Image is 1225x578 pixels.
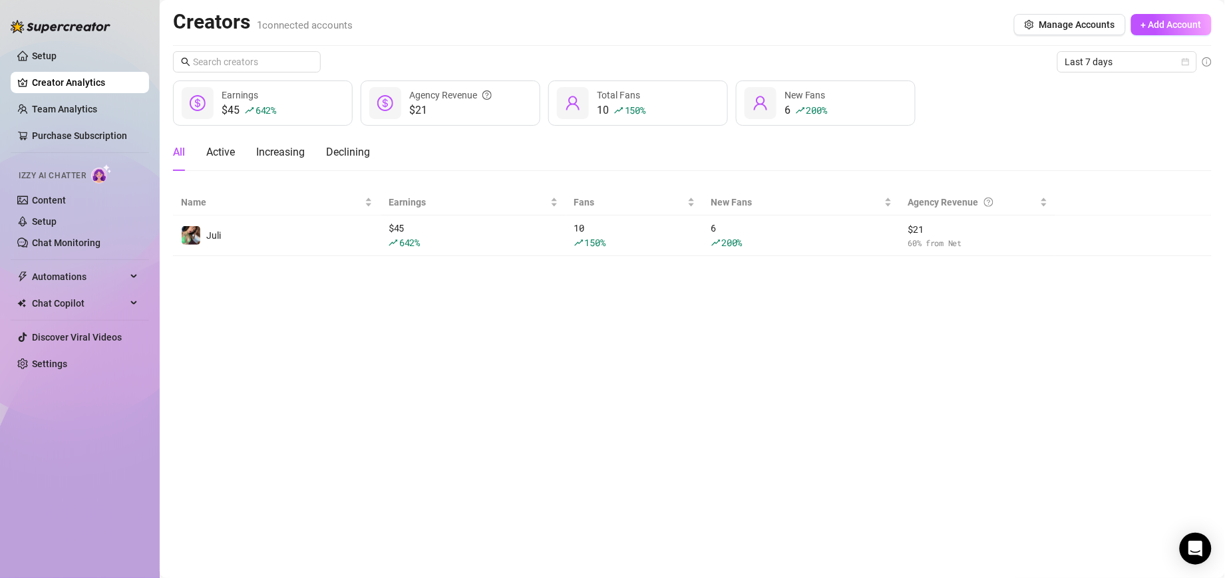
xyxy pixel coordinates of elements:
[711,221,892,250] div: 6
[32,216,57,227] a: Setup
[32,130,127,141] a: Purchase Subscription
[173,9,353,35] h2: Creators
[722,236,743,249] span: 200 %
[703,190,900,216] th: New Fans
[222,102,276,118] div: $45
[711,238,721,247] span: rise
[32,195,66,206] a: Content
[574,221,695,250] div: 10
[574,238,584,247] span: rise
[206,230,221,241] span: Juli
[806,104,827,116] span: 200 %
[173,144,185,160] div: All
[1131,14,1212,35] button: + Add Account
[597,102,645,118] div: 10
[399,236,420,249] span: 642 %
[785,102,827,118] div: 6
[32,293,126,314] span: Chat Copilot
[206,144,235,160] div: Active
[1039,19,1115,30] span: Manage Accounts
[566,190,703,216] th: Fans
[409,102,492,118] span: $21
[1014,14,1126,35] button: Manage Accounts
[32,266,126,287] span: Automations
[256,144,305,160] div: Increasing
[389,195,548,210] span: Earnings
[32,51,57,61] a: Setup
[565,95,581,111] span: user
[1202,57,1212,67] span: info-circle
[625,104,645,116] span: 150 %
[908,222,1048,237] span: $ 21
[32,332,122,343] a: Discover Viral Videos
[597,90,640,100] span: Total Fans
[785,90,826,100] span: New Fans
[17,299,26,308] img: Chat Copilot
[614,106,623,115] span: rise
[574,195,685,210] span: Fans
[326,144,370,160] div: Declining
[908,195,1037,210] div: Agency Revenue
[796,106,805,115] span: rise
[257,19,353,31] span: 1 connected accounts
[32,359,67,369] a: Settings
[17,271,28,282] span: thunderbolt
[1182,58,1190,66] span: calendar
[482,88,492,102] span: question-circle
[173,190,381,216] th: Name
[181,57,190,67] span: search
[984,195,993,210] span: question-circle
[193,55,302,69] input: Search creators
[222,90,258,100] span: Earnings
[32,72,138,93] a: Creator Analytics
[1025,20,1034,29] span: setting
[389,238,398,247] span: rise
[908,237,1048,249] span: 60 % from Net
[181,195,362,210] span: Name
[753,95,769,111] span: user
[389,221,558,250] div: $ 45
[182,226,200,245] img: Juli
[19,170,86,182] span: Izzy AI Chatter
[190,95,206,111] span: dollar-circle
[245,106,254,115] span: rise
[585,236,606,249] span: 150 %
[11,20,110,33] img: logo-BBDzfeDw.svg
[1180,533,1212,565] div: Open Intercom Messenger
[409,88,492,102] div: Agency Revenue
[32,104,97,114] a: Team Analytics
[1065,52,1189,72] span: Last 7 days
[377,95,393,111] span: dollar-circle
[256,104,276,116] span: 642 %
[1141,19,1202,30] span: + Add Account
[32,237,100,248] a: Chat Monitoring
[711,195,882,210] span: New Fans
[381,190,566,216] th: Earnings
[91,164,112,184] img: AI Chatter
